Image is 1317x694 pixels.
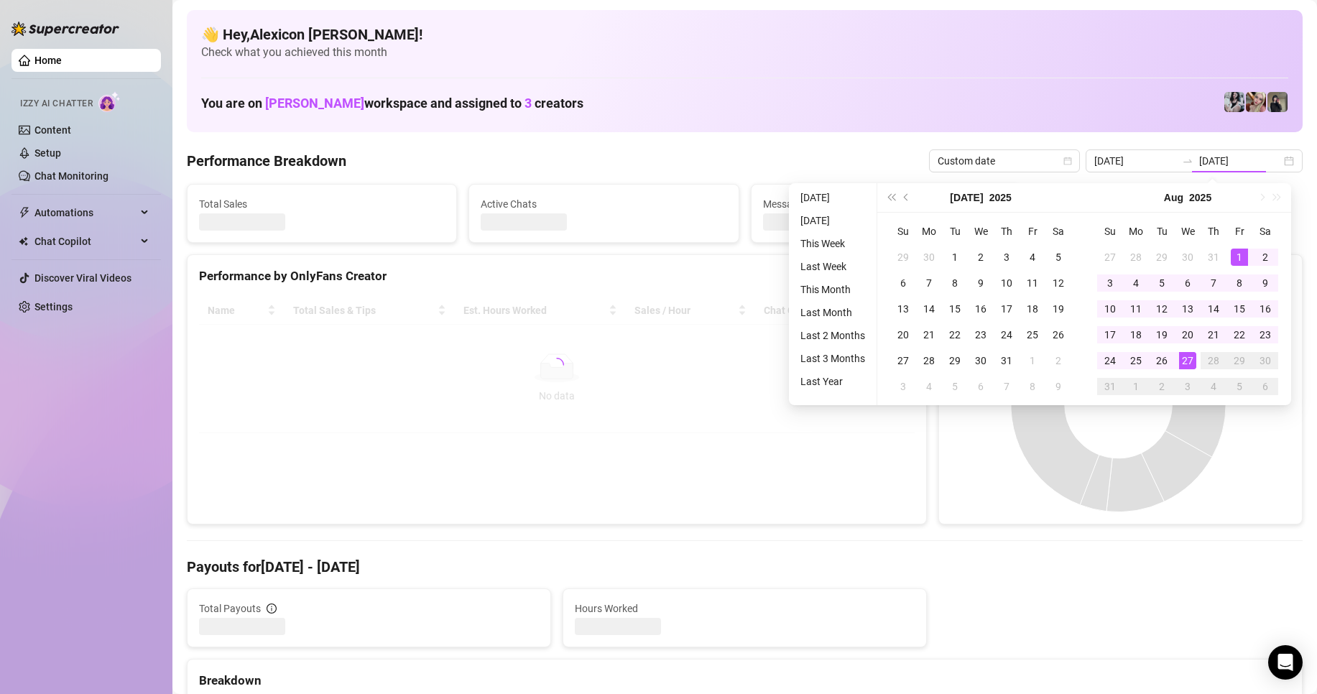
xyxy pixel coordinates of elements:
img: Anna [1267,92,1288,112]
a: Discover Viral Videos [34,272,131,284]
a: Home [34,55,62,66]
input: End date [1199,153,1281,169]
h4: Payouts for [DATE] - [DATE] [187,557,1303,577]
span: Chat Copilot [34,230,137,253]
div: Performance by OnlyFans Creator [199,267,915,286]
span: Izzy AI Chatter [20,97,93,111]
div: Sales by OnlyFans Creator [951,267,1290,286]
img: Sadie [1224,92,1244,112]
div: Open Intercom Messenger [1268,645,1303,680]
span: Active Chats [481,196,726,212]
span: to [1182,155,1193,167]
img: Anna [1246,92,1266,112]
input: Start date [1094,153,1176,169]
h4: 👋 Hey, Alexicon [PERSON_NAME] ! [201,24,1288,45]
img: Chat Copilot [19,236,28,246]
span: Total Sales [199,196,445,212]
span: Total Payouts [199,601,261,616]
a: Setup [34,147,61,159]
span: 3 [525,96,532,111]
div: Breakdown [199,671,1290,690]
img: logo-BBDzfeDw.svg [11,22,119,36]
span: info-circle [267,603,277,614]
h4: Performance Breakdown [187,151,346,171]
span: Check what you achieved this month [201,45,1288,60]
span: loading [547,355,567,375]
span: calendar [1063,157,1072,165]
span: thunderbolt [19,207,30,218]
span: Hours Worked [575,601,915,616]
a: Content [34,124,71,136]
img: AI Chatter [98,91,121,112]
span: Custom date [938,150,1071,172]
h1: You are on workspace and assigned to creators [201,96,583,111]
span: [PERSON_NAME] [265,96,364,111]
span: swap-right [1182,155,1193,167]
a: Chat Monitoring [34,170,108,182]
a: Settings [34,301,73,313]
span: Messages Sent [763,196,1009,212]
span: Automations [34,201,137,224]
